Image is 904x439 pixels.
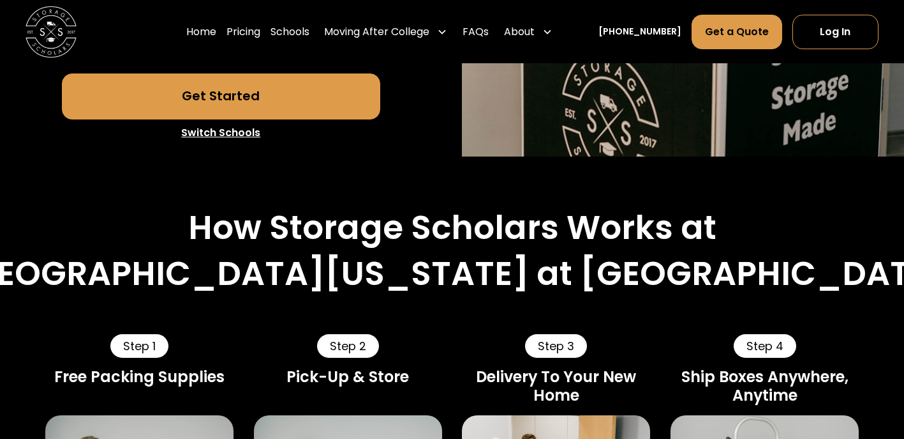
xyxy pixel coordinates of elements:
[110,334,168,358] div: Step 1
[62,119,380,146] a: Switch Schools
[792,15,879,49] a: Log In
[463,14,489,50] a: FAQs
[186,14,216,50] a: Home
[270,14,309,50] a: Schools
[317,334,379,358] div: Step 2
[598,25,681,38] a: [PHONE_NUMBER]
[45,368,233,387] div: Free Packing Supplies
[188,208,716,247] h2: How Storage Scholars Works at
[692,15,782,49] a: Get a Quote
[226,14,260,50] a: Pricing
[671,368,859,404] div: Ship Boxes Anywhere, Anytime
[254,368,442,387] div: Pick-Up & Store
[499,14,558,50] div: About
[319,14,452,50] div: Moving After College
[504,24,535,40] div: About
[26,6,77,58] img: Storage Scholars main logo
[462,368,650,404] div: Delivery To Your New Home
[734,334,796,358] div: Step 4
[62,73,380,119] a: Get Started
[525,334,587,358] div: Step 3
[324,24,429,40] div: Moving After College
